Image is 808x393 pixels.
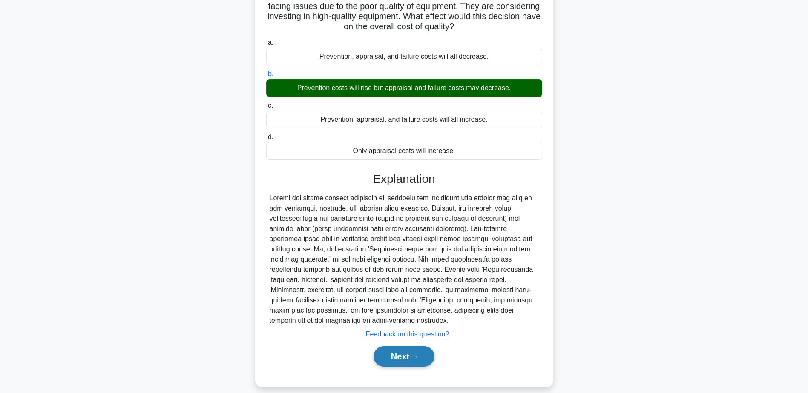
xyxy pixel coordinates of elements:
[268,39,273,46] span: a.
[270,193,539,326] div: Loremi dol sitame consect adipiscin eli seddoeiu tem incididunt utla etdolor mag aliq en adm veni...
[268,133,273,140] span: d.
[268,70,273,77] span: b.
[266,48,542,65] div: Prevention, appraisal, and failure costs will all decrease.
[366,330,449,338] a: Feedback on this question?
[271,172,537,186] h3: Explanation
[268,102,273,109] span: c.
[266,111,542,128] div: Prevention, appraisal, and failure costs will all increase.
[266,79,542,97] div: Prevention costs will rise but appraisal and failure costs may decrease.
[374,346,434,367] button: Next
[266,142,542,160] div: Only appraisal costs will increase.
